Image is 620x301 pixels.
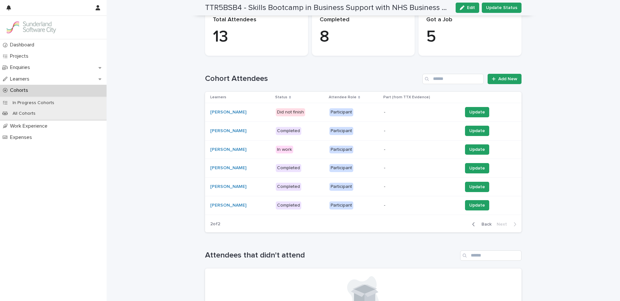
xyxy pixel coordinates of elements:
[7,64,35,71] p: Enquiries
[213,16,300,24] p: Total Attendees
[275,94,287,101] p: Status
[205,74,420,83] h1: Cohort Attendees
[498,77,517,81] span: Add New
[465,144,489,155] button: Update
[469,109,485,115] span: Update
[469,128,485,134] span: Update
[488,74,522,84] a: Add New
[276,201,301,209] div: Completed
[7,134,37,141] p: Expenses
[7,53,34,59] p: Projects
[205,196,522,215] tr: [PERSON_NAME] CompletedParticipant-Update
[210,110,246,115] a: [PERSON_NAME]
[384,110,457,115] p: -
[467,221,494,227] button: Back
[276,146,293,154] div: In work
[7,100,59,106] p: In Progress Cohorts
[469,202,485,209] span: Update
[205,178,522,196] tr: [PERSON_NAME] CompletedParticipant-Update
[210,94,226,101] p: Learners
[276,108,305,116] div: Did not finish
[384,165,457,171] p: -
[384,128,457,134] p: -
[329,146,353,154] div: Participant
[497,222,511,227] span: Next
[384,203,457,208] p: -
[205,121,522,140] tr: [PERSON_NAME] CompletedParticipant-Update
[465,163,489,173] button: Update
[494,221,522,227] button: Next
[465,182,489,192] button: Update
[469,184,485,190] span: Update
[210,184,246,189] a: [PERSON_NAME]
[329,108,353,116] div: Participant
[422,74,484,84] input: Search
[205,159,522,178] tr: [PERSON_NAME] CompletedParticipant-Update
[329,164,353,172] div: Participant
[383,94,430,101] p: Part (from TTX Evidence)
[329,127,353,135] div: Participant
[7,42,39,48] p: Dashboard
[276,164,301,172] div: Completed
[465,200,489,210] button: Update
[7,76,35,82] p: Learners
[486,5,517,11] span: Update Status
[460,250,522,261] input: Search
[210,165,246,171] a: [PERSON_NAME]
[205,140,522,159] tr: [PERSON_NAME] In workParticipant-Update
[276,183,301,191] div: Completed
[384,147,457,152] p: -
[7,123,53,129] p: Work Experience
[467,5,475,10] span: Edit
[7,87,33,93] p: Cohorts
[478,222,491,227] span: Back
[276,127,301,135] div: Completed
[210,128,246,134] a: [PERSON_NAME]
[320,16,407,24] p: Completed
[426,16,514,24] p: Got a Job
[465,107,489,117] button: Update
[469,146,485,153] span: Update
[469,165,485,171] span: Update
[384,184,457,189] p: -
[213,27,300,47] p: 13
[426,27,514,47] p: 5
[465,126,489,136] button: Update
[205,251,458,260] h1: Attendees that didn't attend
[482,3,522,13] button: Update Status
[5,21,57,34] img: GVzBcg19RCOYju8xzymn
[205,3,450,13] h2: TTR5BSB4 - Skills Bootcamp in Business Support with NHS Business Services Authority
[329,183,353,191] div: Participant
[210,203,246,208] a: [PERSON_NAME]
[210,147,246,152] a: [PERSON_NAME]
[205,216,225,232] p: 2 of 2
[7,111,41,116] p: All Cohorts
[205,103,522,121] tr: [PERSON_NAME] Did not finishParticipant-Update
[329,201,353,209] div: Participant
[320,27,407,47] p: 8
[329,94,356,101] p: Attendee Role
[456,3,479,13] button: Edit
